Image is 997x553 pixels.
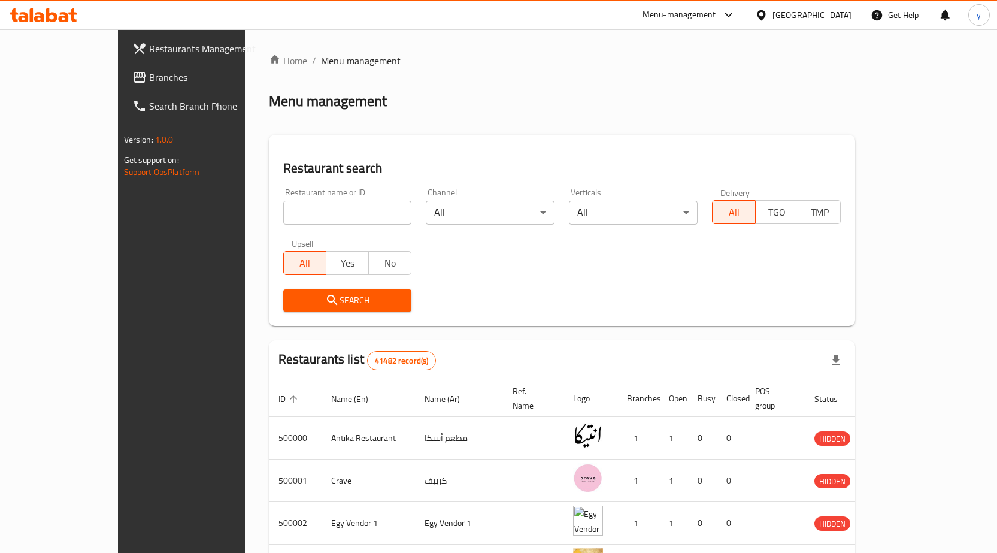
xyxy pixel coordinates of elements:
[149,99,275,113] span: Search Branch Phone
[283,159,841,177] h2: Restaurant search
[755,384,790,413] span: POS group
[322,417,415,460] td: Antika Restaurant
[374,255,407,272] span: No
[659,502,688,545] td: 1
[322,502,415,545] td: Egy Vendor 1
[293,293,402,308] span: Search
[283,251,326,275] button: All
[617,460,659,502] td: 1
[312,53,316,68] li: /
[720,188,750,197] label: Delivery
[814,431,850,446] div: HIDDEN
[573,506,603,536] img: Egy Vendor 1
[269,92,387,111] h2: Menu management
[798,200,841,224] button: TMP
[814,432,850,446] span: HIDDEN
[617,417,659,460] td: 1
[331,392,384,406] span: Name (En)
[321,53,401,68] span: Menu management
[426,201,554,225] div: All
[367,351,436,370] div: Total records count
[659,417,688,460] td: 1
[368,355,435,367] span: 41482 record(s)
[124,164,200,180] a: Support.OpsPlatform
[643,8,716,22] div: Menu-management
[617,380,659,417] th: Branches
[124,132,153,147] span: Version:
[814,517,850,531] span: HIDDEN
[688,502,717,545] td: 0
[822,346,850,375] div: Export file
[123,34,284,63] a: Restaurants Management
[425,392,475,406] span: Name (Ar)
[278,392,301,406] span: ID
[415,460,503,502] td: كرييف
[283,289,412,312] button: Search
[283,201,412,225] input: Search for restaurant name or ID..
[149,70,275,84] span: Branches
[415,502,503,545] td: Egy Vendor 1
[322,460,415,502] td: Crave
[326,251,369,275] button: Yes
[415,417,503,460] td: مطعم أنتيكا
[688,460,717,502] td: 0
[573,463,603,493] img: Crave
[803,204,836,221] span: TMP
[269,460,322,502] td: 500001
[688,380,717,417] th: Busy
[155,132,174,147] span: 1.0.0
[755,200,798,224] button: TGO
[123,92,284,120] a: Search Branch Phone
[573,421,603,451] img: Antika Restaurant
[269,53,856,68] nav: breadcrumb
[814,516,850,531] div: HIDDEN
[289,255,322,272] span: All
[772,8,851,22] div: [GEOGRAPHIC_DATA]
[717,502,746,545] td: 0
[368,251,411,275] button: No
[123,63,284,92] a: Branches
[717,204,750,221] span: All
[563,380,617,417] th: Logo
[760,204,793,221] span: TGO
[269,417,322,460] td: 500000
[292,239,314,247] label: Upsell
[659,460,688,502] td: 1
[278,350,437,370] h2: Restaurants list
[513,384,549,413] span: Ref. Name
[814,392,853,406] span: Status
[814,475,850,488] span: HIDDEN
[124,152,179,168] span: Get support on:
[712,200,755,224] button: All
[269,502,322,545] td: 500002
[977,8,981,22] span: y
[659,380,688,417] th: Open
[617,502,659,545] td: 1
[717,417,746,460] td: 0
[331,255,364,272] span: Yes
[569,201,698,225] div: All
[688,417,717,460] td: 0
[717,380,746,417] th: Closed
[717,460,746,502] td: 0
[269,53,307,68] a: Home
[149,41,275,56] span: Restaurants Management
